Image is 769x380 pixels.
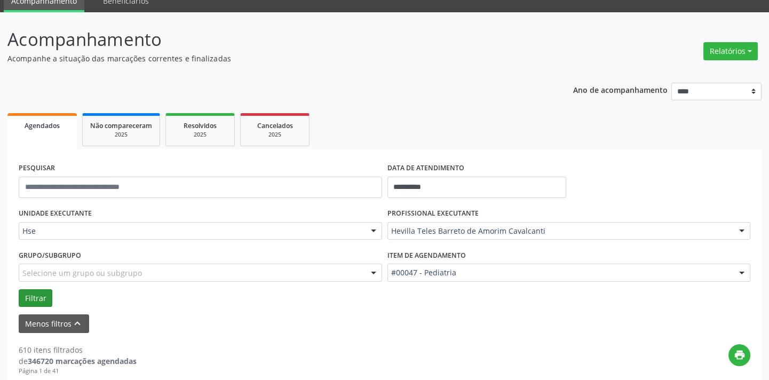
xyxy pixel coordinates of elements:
label: DATA DE ATENDIMENTO [387,160,464,177]
p: Acompanhamento [7,26,535,53]
div: 2025 [248,131,302,139]
div: Página 1 de 41 [19,367,137,376]
span: Hevilla Teles Barreto de Amorim Cavalcanti [391,226,729,236]
span: Selecione um grupo ou subgrupo [22,267,142,279]
p: Ano de acompanhamento [573,83,668,96]
label: Item de agendamento [387,247,466,264]
span: Cancelados [257,121,293,130]
span: Agendados [25,121,60,130]
span: #00047 - Pediatria [391,267,729,278]
label: PROFISSIONAL EXECUTANTE [387,205,479,222]
div: 2025 [90,131,152,139]
button: Menos filtroskeyboard_arrow_up [19,314,89,333]
i: keyboard_arrow_up [72,318,83,329]
span: Não compareceram [90,121,152,130]
i: print [734,349,746,361]
div: de [19,355,137,367]
button: Filtrar [19,289,52,307]
label: PESQUISAR [19,160,55,177]
strong: 346720 marcações agendadas [28,356,137,366]
p: Acompanhe a situação das marcações correntes e finalizadas [7,53,535,64]
label: Grupo/Subgrupo [19,247,81,264]
span: Hse [22,226,360,236]
div: 610 itens filtrados [19,344,137,355]
button: Relatórios [703,42,758,60]
label: UNIDADE EXECUTANTE [19,205,92,222]
span: Resolvidos [184,121,217,130]
button: print [728,344,750,366]
div: 2025 [173,131,227,139]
